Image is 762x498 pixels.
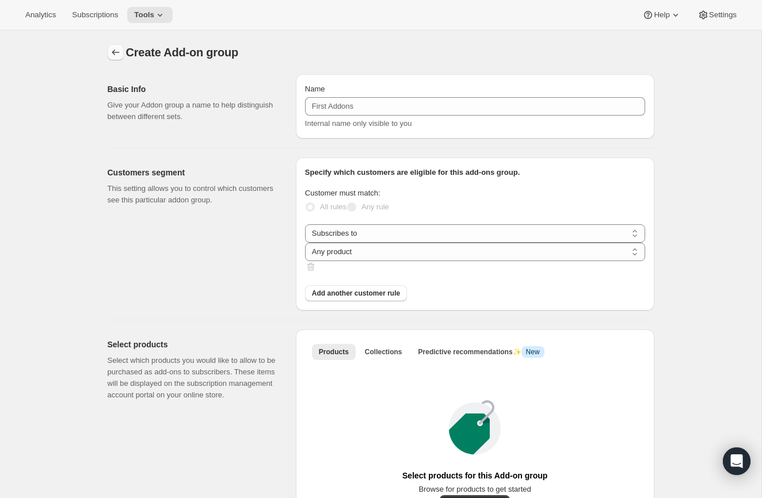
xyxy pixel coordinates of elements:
[654,10,669,20] span: Help
[526,347,540,357] span: New
[108,167,277,178] h2: Customers segment
[312,289,400,298] span: Add another customer rule
[108,83,277,95] h2: Basic Info
[402,468,547,484] span: Select products for this Add-on group
[361,202,389,211] span: Any rule
[108,183,277,206] p: This setting allows you to control which customers see this particular addon group.
[320,202,346,211] span: All rules
[723,447,750,475] div: Open Intercom Messenger
[108,99,277,122] p: Give your Addon group a name to help distinguish between different sets.
[134,10,154,20] span: Tools
[126,46,238,59] span: Create Add-on group
[709,10,737,20] span: Settings
[18,7,63,23] button: Analytics
[108,339,277,350] h2: Select products
[691,7,744,23] button: Settings
[72,10,118,20] span: Subscriptions
[108,44,124,60] button: Addon groups
[305,85,325,93] span: Name
[127,7,173,23] button: Tools
[305,97,645,116] input: First Addons
[108,355,277,401] p: Select which products you would like to allow to be purchased as add-ons to subscribers. These it...
[419,484,531,495] span: Browse for products to get started
[418,348,521,356] span: Predictive recommendations ✨
[319,347,349,357] span: Products
[65,7,125,23] button: Subscriptions
[305,187,645,199] p: Customer must match:
[305,168,520,177] span: Specify which customers are eligible for this add-ons group.
[635,7,688,23] button: Help
[305,285,407,301] button: Add another customer rule
[305,119,412,128] span: Internal name only visible to you
[25,10,56,20] span: Analytics
[365,347,402,357] span: Collections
